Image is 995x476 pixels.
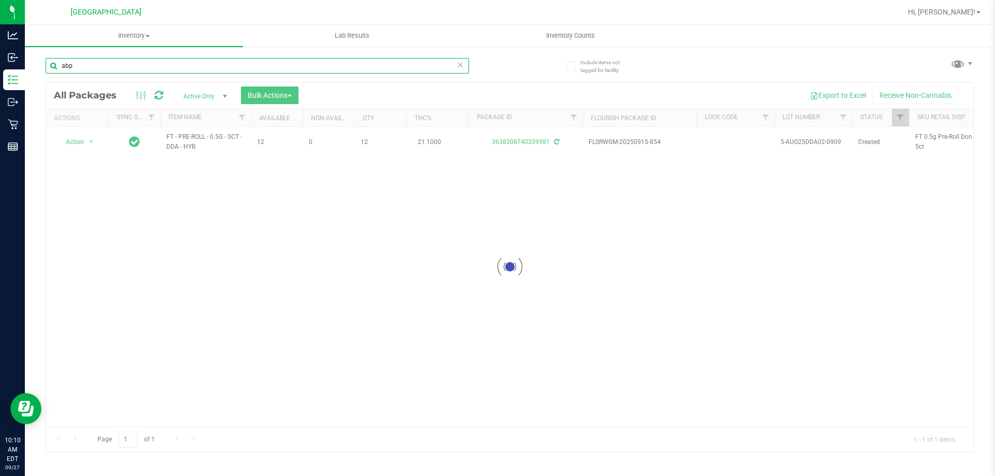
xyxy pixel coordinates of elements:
span: Include items not tagged for facility [580,59,632,74]
span: Hi, [PERSON_NAME]! [908,8,975,16]
inline-svg: Retail [8,119,18,129]
inline-svg: Inbound [8,52,18,63]
a: Inventory Counts [461,25,679,47]
inline-svg: Analytics [8,30,18,40]
inline-svg: Reports [8,141,18,152]
input: Search Package ID, Item Name, SKU, Lot or Part Number... [46,58,469,74]
a: Inventory [25,25,243,47]
span: Inventory [25,31,243,40]
span: Lab Results [321,31,383,40]
iframe: Resource center [10,393,41,424]
span: Clear [457,58,464,71]
inline-svg: Outbound [8,97,18,107]
span: [GEOGRAPHIC_DATA] [70,8,141,17]
span: Inventory Counts [532,31,609,40]
inline-svg: Inventory [8,75,18,85]
p: 09/27 [5,464,20,471]
p: 10:10 AM EDT [5,436,20,464]
a: Lab Results [243,25,461,47]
